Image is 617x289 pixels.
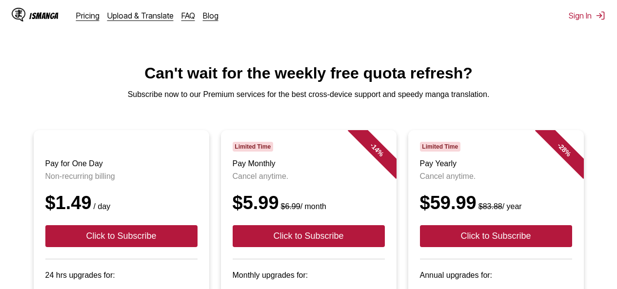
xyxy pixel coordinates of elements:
[107,11,174,20] a: Upload & Translate
[45,159,198,168] h3: Pay for One Day
[45,271,198,280] p: 24 hrs upgrades for:
[420,271,572,280] p: Annual upgrades for:
[233,225,385,247] button: Click to Subscribe
[233,159,385,168] h3: Pay Monthly
[45,225,198,247] button: Click to Subscribe
[29,11,59,20] div: IsManga
[8,90,609,99] p: Subscribe now to our Premium services for the best cross-device support and speedy manga translat...
[233,142,273,152] span: Limited Time
[279,202,326,211] small: / month
[596,11,605,20] img: Sign out
[478,202,502,211] s: $83.88
[420,142,460,152] span: Limited Time
[477,202,522,211] small: / year
[569,11,605,20] button: Sign In
[233,172,385,181] p: Cancel anytime.
[233,271,385,280] p: Monthly upgrades for:
[12,8,25,21] img: IsManga Logo
[45,172,198,181] p: Non-recurring billing
[420,225,572,247] button: Click to Subscribe
[420,159,572,168] h3: Pay Yearly
[92,202,111,211] small: / day
[420,193,572,213] div: $59.99
[347,120,406,179] div: - 14 %
[76,11,100,20] a: Pricing
[203,11,219,20] a: Blog
[420,172,572,181] p: Cancel anytime.
[12,8,76,23] a: IsManga LogoIsManga
[233,193,385,213] div: $5.99
[8,64,609,82] h1: Can't wait for the weekly free quota refresh?
[281,202,300,211] s: $6.99
[45,193,198,213] div: $1.49
[535,120,593,179] div: - 28 %
[181,11,195,20] a: FAQ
